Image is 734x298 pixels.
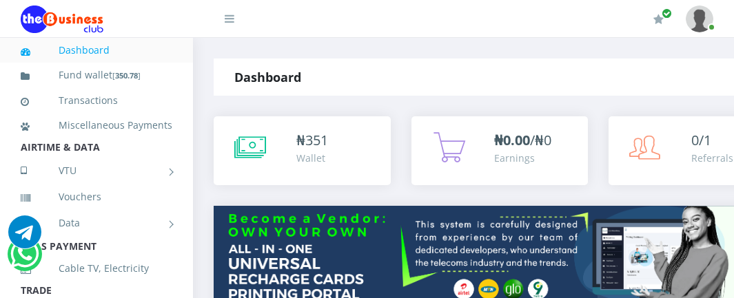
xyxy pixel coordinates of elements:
a: Cable TV, Electricity [21,253,172,284]
a: ₦351 Wallet [214,116,391,185]
a: Transactions [21,85,172,116]
a: Chat for support [10,248,39,270]
div: ₦ [296,130,328,151]
div: Earnings [494,151,551,165]
a: VTU [21,153,172,188]
i: Renew/Upgrade Subscription [653,14,664,25]
img: Logo [21,6,103,33]
strong: Dashboard [234,69,301,85]
span: 351 [305,131,328,149]
a: ₦0.00/₦0 Earnings [411,116,589,185]
b: 350.78 [115,70,138,81]
div: Referrals [691,151,733,165]
span: Renew/Upgrade Subscription [662,8,672,19]
a: Fund wallet[350.78] [21,59,172,92]
a: Dashboard [21,34,172,66]
a: Vouchers [21,181,172,213]
small: [ ] [112,70,141,81]
a: Chat for support [8,226,41,248]
a: Data [21,206,172,240]
a: Miscellaneous Payments [21,109,172,141]
img: User [686,6,713,32]
b: ₦0.00 [494,131,530,149]
div: Wallet [296,151,328,165]
span: /₦0 [494,131,551,149]
span: 0/1 [691,131,711,149]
